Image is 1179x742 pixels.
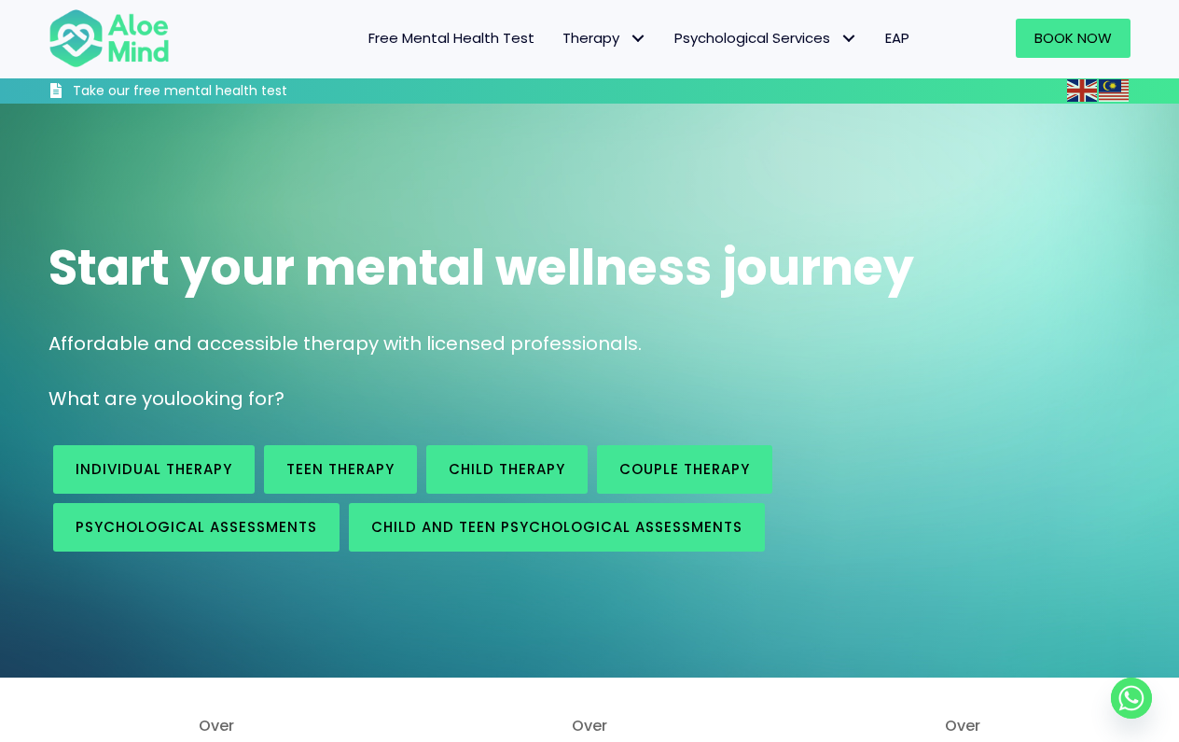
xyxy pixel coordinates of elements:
a: Take our free mental health test [49,82,387,104]
span: Book Now [1034,28,1112,48]
a: Teen Therapy [264,445,417,494]
span: Child Therapy [449,459,565,479]
a: Psychological ServicesPsychological Services: submenu [660,19,871,58]
span: Teen Therapy [286,459,395,479]
span: Therapy: submenu [624,25,651,52]
a: Couple therapy [597,445,772,494]
a: EAP [871,19,923,58]
a: Individual therapy [53,445,255,494]
a: TherapyTherapy: submenu [548,19,660,58]
span: Start your mental wellness journey [49,233,914,301]
span: Psychological Services [674,28,857,48]
a: Child and Teen Psychological assessments [349,503,765,552]
span: Individual therapy [76,459,232,479]
img: en [1067,79,1097,102]
span: Over [49,715,384,736]
span: Free Mental Health Test [368,28,534,48]
span: Child and Teen Psychological assessments [371,517,742,537]
p: Affordable and accessible therapy with licensed professionals. [49,330,1130,357]
img: Aloe mind Logo [49,7,170,69]
h3: Take our free mental health test [73,82,387,101]
a: Psychological assessments [53,503,340,552]
a: Child Therapy [426,445,588,494]
span: Psychological assessments [76,517,317,537]
span: EAP [885,28,909,48]
span: Over [422,715,757,736]
span: What are you [49,385,175,412]
a: English [1067,79,1099,101]
nav: Menu [194,19,923,58]
a: Malay [1099,79,1130,101]
span: looking for? [175,385,284,412]
span: Psychological Services: submenu [835,25,862,52]
a: Whatsapp [1111,678,1152,719]
span: Therapy [562,28,646,48]
a: Free Mental Health Test [354,19,548,58]
span: Couple therapy [619,459,750,479]
a: Book Now [1016,19,1130,58]
span: Over [795,715,1130,736]
img: ms [1099,79,1129,102]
